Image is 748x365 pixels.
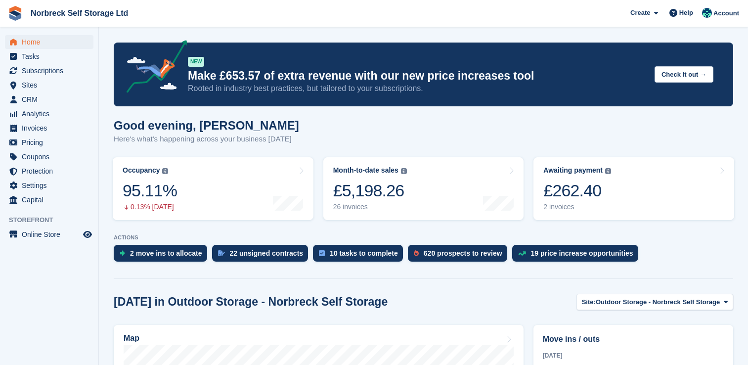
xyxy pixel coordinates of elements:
[518,251,526,256] img: price_increase_opportunities-93ffe204e8149a01c8c9dc8f82e8f89637d9d84a8eef4429ea346261dce0b2c0.svg
[5,136,93,149] a: menu
[323,157,524,220] a: Month-to-date sales £5,198.26 26 invoices
[123,181,177,201] div: 95.11%
[424,249,502,257] div: 620 prospects to review
[114,119,299,132] h1: Good evening, [PERSON_NAME]
[408,245,512,267] a: 620 prospects to review
[120,250,125,256] img: move_ins_to_allocate_icon-fdf77a2bb77ea45bf5b3d319d69a93e2d87916cf1d5bf7949dd705db3b84f3ca.svg
[5,150,93,164] a: menu
[543,181,611,201] div: £262.40
[8,6,23,21] img: stora-icon-8386f47178a22dfd0bd8f6a31ec36ba5ce8667c1dd55bd0f319d3a0aa187defe.svg
[5,121,93,135] a: menu
[543,333,724,345] h2: Move ins / outs
[576,294,733,310] button: Site: Outdoor Storage - Norbreck Self Storage
[212,245,313,267] a: 22 unsigned contracts
[22,179,81,192] span: Settings
[333,166,398,175] div: Month-to-date sales
[5,35,93,49] a: menu
[333,203,407,211] div: 26 invoices
[679,8,693,18] span: Help
[114,134,299,145] p: Here's what's happening across your business [DATE]
[5,193,93,207] a: menu
[313,245,408,267] a: 10 tasks to complete
[582,297,596,307] span: Site:
[130,249,202,257] div: 2 move ins to allocate
[5,164,93,178] a: menu
[22,92,81,106] span: CRM
[123,203,177,211] div: 0.13% [DATE]
[22,150,81,164] span: Coupons
[22,35,81,49] span: Home
[5,49,93,63] a: menu
[27,5,132,21] a: Norbreck Self Storage Ltd
[22,228,81,241] span: Online Store
[114,234,733,241] p: ACTIONS
[114,245,212,267] a: 2 move ins to allocate
[230,249,304,257] div: 22 unsigned contracts
[22,78,81,92] span: Sites
[543,203,611,211] div: 2 invoices
[319,250,325,256] img: task-75834270c22a3079a89374b754ae025e5fb1db73e45f91037f5363f120a921f8.svg
[82,228,93,240] a: Preview store
[113,157,313,220] a: Occupancy 95.11% 0.13% [DATE]
[22,107,81,121] span: Analytics
[22,164,81,178] span: Protection
[702,8,712,18] img: Sally King
[531,249,633,257] div: 19 price increase opportunities
[114,295,388,309] h2: [DATE] in Outdoor Storage - Norbreck Self Storage
[655,66,713,83] button: Check it out →
[22,193,81,207] span: Capital
[124,334,139,343] h2: Map
[5,64,93,78] a: menu
[512,245,643,267] a: 19 price increase opportunities
[533,157,734,220] a: Awaiting payment £262.40 2 invoices
[543,166,603,175] div: Awaiting payment
[22,136,81,149] span: Pricing
[713,8,739,18] span: Account
[605,168,611,174] img: icon-info-grey-7440780725fd019a000dd9b08b2336e03edf1995a4989e88bcd33f0948082b44.svg
[22,64,81,78] span: Subscriptions
[123,166,160,175] div: Occupancy
[630,8,650,18] span: Create
[118,40,187,96] img: price-adjustments-announcement-icon-8257ccfd72463d97f412b2fc003d46551f7dbcb40ab6d574587a9cd5c0d94...
[218,250,225,256] img: contract_signature_icon-13c848040528278c33f63329250d36e43548de30e8caae1d1a13099fd9432cc5.svg
[22,121,81,135] span: Invoices
[22,49,81,63] span: Tasks
[596,297,720,307] span: Outdoor Storage - Norbreck Self Storage
[188,69,647,83] p: Make £653.57 of extra revenue with our new price increases tool
[401,168,407,174] img: icon-info-grey-7440780725fd019a000dd9b08b2336e03edf1995a4989e88bcd33f0948082b44.svg
[162,168,168,174] img: icon-info-grey-7440780725fd019a000dd9b08b2336e03edf1995a4989e88bcd33f0948082b44.svg
[188,57,204,67] div: NEW
[9,215,98,225] span: Storefront
[5,92,93,106] a: menu
[188,83,647,94] p: Rooted in industry best practices, but tailored to your subscriptions.
[5,107,93,121] a: menu
[543,351,724,360] div: [DATE]
[330,249,398,257] div: 10 tasks to complete
[5,78,93,92] a: menu
[414,250,419,256] img: prospect-51fa495bee0391a8d652442698ab0144808aea92771e9ea1ae160a38d050c398.svg
[5,228,93,241] a: menu
[5,179,93,192] a: menu
[333,181,407,201] div: £5,198.26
